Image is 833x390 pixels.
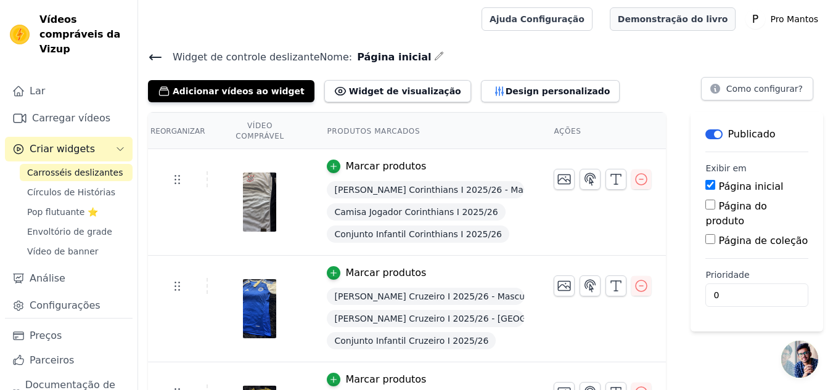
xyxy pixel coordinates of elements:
[27,227,112,237] font: Envoltório de grade
[701,77,813,100] button: Como configurar?
[781,341,818,378] a: Bate-papo aberto
[5,266,133,291] a: Análise
[27,187,115,197] font: Círculos de Histórias
[30,299,101,311] font: Configurações
[554,126,581,135] font: Ações
[745,8,823,30] button: P Pro Mantos
[20,203,133,221] a: Pop flutuante ⭐
[334,291,540,301] font: [PERSON_NAME] Cruzeiro I 2025/26 - Masculina
[30,85,45,97] font: Lar
[5,348,133,373] a: Parceiros
[30,330,62,341] font: Preços
[39,14,120,55] font: Vídeos compráveis ​​da Vizup
[482,7,593,31] a: Ajuda Configuração
[334,336,488,346] font: Conjunto Infantil Cruzeiro I 2025/26
[30,143,95,155] font: Criar widgets
[5,106,133,131] a: Carregar vídeos
[327,159,426,174] button: Marcar produtos
[334,314,588,323] font: [PERSON_NAME] Cruzeiro I 2025/26 - [GEOGRAPHIC_DATA]
[554,275,575,296] button: Alterar miniatura
[345,373,426,385] font: Marcar produtos
[610,7,736,31] a: Demonstração do livro
[345,160,426,172] font: Marcar produtos
[705,163,746,173] font: Exibir em
[20,184,133,201] a: Círculos de Histórias
[324,80,471,102] button: Widget de visualização
[20,164,133,181] a: Carrosséis deslizantes
[32,112,110,124] font: Carregar vídeos
[705,270,749,280] font: Prioridade
[27,207,98,217] font: Pop flutuante ⭐
[357,51,431,63] font: Página inicial
[327,372,426,387] button: Marcar produtos
[20,223,133,240] a: Envoltório de grade
[30,272,65,284] font: Análise
[242,279,277,338] img: vizup-images-a383.png
[334,229,502,239] font: Conjunto Infantil Corinthians I 2025/26
[554,169,575,190] button: Alterar miniatura
[770,14,818,24] font: Pro Mantos
[481,80,620,102] button: Design personalizado
[242,173,277,232] img: vizup-images-7895.png
[705,200,766,227] font: Página do produto
[327,266,426,280] button: Marcar produtos
[506,86,610,96] font: Design personalizado
[5,79,133,104] a: Lar
[719,181,784,192] font: Página inicial
[5,137,133,161] button: Criar widgets
[30,354,74,366] font: Parceiros
[5,323,133,348] a: Preços
[701,86,813,97] a: Como configurar?
[618,14,728,24] font: Demonstração do livro
[752,13,758,25] text: P
[490,14,585,24] font: Ajuda Configuração
[27,246,99,256] font: Vídeo de banner
[236,121,284,140] font: Vídeo comprável
[434,49,444,65] div: Editar nome
[726,84,803,94] font: Como configurar?
[173,51,320,63] font: Widget de controle deslizante
[719,235,808,246] font: Página de coleção
[150,126,205,135] font: Reorganizar
[327,126,420,135] font: Produtos marcados
[10,25,30,44] img: Visualizar
[5,293,133,318] a: Configurações
[334,185,554,195] font: [PERSON_NAME] Corinthians I 2025/26 - Masculina
[20,243,133,260] a: Vídeo de banner
[728,128,775,140] font: Publicado
[148,80,314,102] button: Adicionar vídeos ao widget
[334,207,498,217] font: Camisa Jogador Corinthians I 2025/26
[320,51,353,63] font: Nome:
[173,86,305,96] font: Adicionar vídeos ao widget
[345,267,426,278] font: Marcar produtos
[349,86,461,96] font: Widget de visualização
[27,168,123,177] font: Carrosséis deslizantes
